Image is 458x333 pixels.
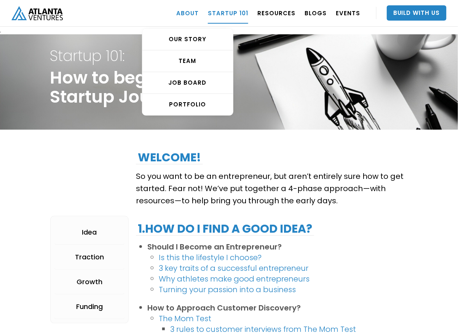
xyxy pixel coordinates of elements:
[136,151,203,164] h2: Welcome!
[142,57,233,65] div: TEAM
[142,29,233,50] a: OUR STORY
[159,273,310,284] a: Why athletes make good entrepreneurs
[145,220,312,237] strong: How do I find a good idea?
[159,284,296,295] a: Turning your passion into a business
[142,79,233,87] div: Job Board
[147,302,301,313] strong: How to Approach Customer Discovery?
[159,252,262,263] a: Is this the lifestyle I choose?
[54,220,125,245] a: Idea
[147,241,282,252] strong: Should I Become an Entrepreneur?
[387,5,447,21] a: Build With Us
[76,303,103,310] div: Funding
[176,2,199,24] a: ABOUT
[136,222,314,236] h2: 1.
[142,35,233,43] div: OUR STORY
[136,170,408,207] p: So you want to be an entrepreneur, but aren’t entirely sure how to get started. Fear not! We’ve p...
[54,294,125,319] a: Funding
[82,228,97,236] div: Idea
[257,2,295,24] a: RESOURCES
[208,2,248,24] a: Startup 101
[142,72,233,94] a: Job Board
[159,313,211,324] a: The Mom Test
[50,43,207,120] h1: How to begin your Startup Journey
[50,45,125,66] strong: Startup 101:
[142,101,233,108] div: PORTFOLIO
[77,278,102,286] div: Growth
[142,94,233,115] a: PORTFOLIO
[54,245,125,270] a: Traction
[159,263,308,273] a: 3 key traits of a successful entrepreneur
[75,253,104,261] div: Traction
[142,50,233,72] a: TEAM
[305,2,327,24] a: BLOGS
[54,270,125,294] a: Growth
[336,2,360,24] a: EVENTS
